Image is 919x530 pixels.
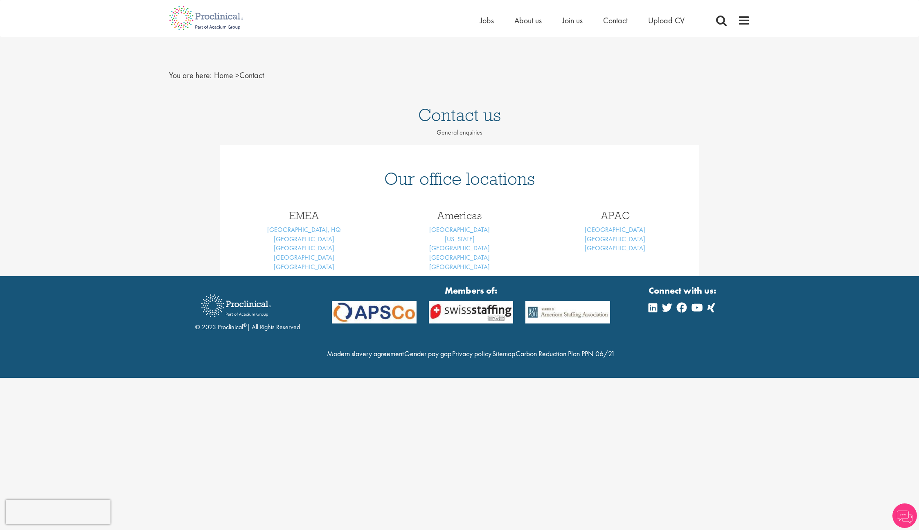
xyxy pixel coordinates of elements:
a: [GEOGRAPHIC_DATA] [585,235,645,243]
a: breadcrumb link to Home [214,70,233,81]
a: [GEOGRAPHIC_DATA] [274,263,334,271]
a: [GEOGRAPHIC_DATA] [429,253,490,262]
a: Privacy policy [452,349,491,358]
strong: Connect with us: [649,284,718,297]
span: Contact [214,70,264,81]
a: [GEOGRAPHIC_DATA] [585,225,645,234]
img: Chatbot [892,503,917,528]
h3: Americas [388,210,531,221]
h1: Our office locations [232,170,687,188]
a: About us [514,15,542,26]
a: Carbon Reduction Plan PPN 06/21 [516,349,615,358]
div: © 2023 Proclinical | All Rights Reserved [195,288,300,332]
a: Gender pay gap [404,349,451,358]
a: [GEOGRAPHIC_DATA], HQ [267,225,341,234]
a: Upload CV [648,15,685,26]
a: Join us [562,15,583,26]
a: [US_STATE] [445,235,475,243]
img: APSCo [326,301,423,323]
sup: ® [243,322,247,328]
a: [GEOGRAPHIC_DATA] [429,263,490,271]
img: APSCo [519,301,616,323]
a: Jobs [480,15,494,26]
a: [GEOGRAPHIC_DATA] [274,235,334,243]
img: Proclinical Recruitment [195,289,277,323]
h3: APAC [543,210,687,221]
strong: Members of: [332,284,610,297]
a: Sitemap [492,349,515,358]
a: Modern slavery agreement [327,349,404,358]
a: [GEOGRAPHIC_DATA] [429,225,490,234]
img: APSCo [423,301,520,323]
a: [GEOGRAPHIC_DATA] [274,253,334,262]
iframe: reCAPTCHA [6,500,110,524]
a: [GEOGRAPHIC_DATA] [429,244,490,252]
a: [GEOGRAPHIC_DATA] [585,244,645,252]
h3: EMEA [232,210,376,221]
a: [GEOGRAPHIC_DATA] [274,244,334,252]
span: You are here: [169,70,212,81]
a: Contact [603,15,628,26]
span: > [235,70,239,81]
